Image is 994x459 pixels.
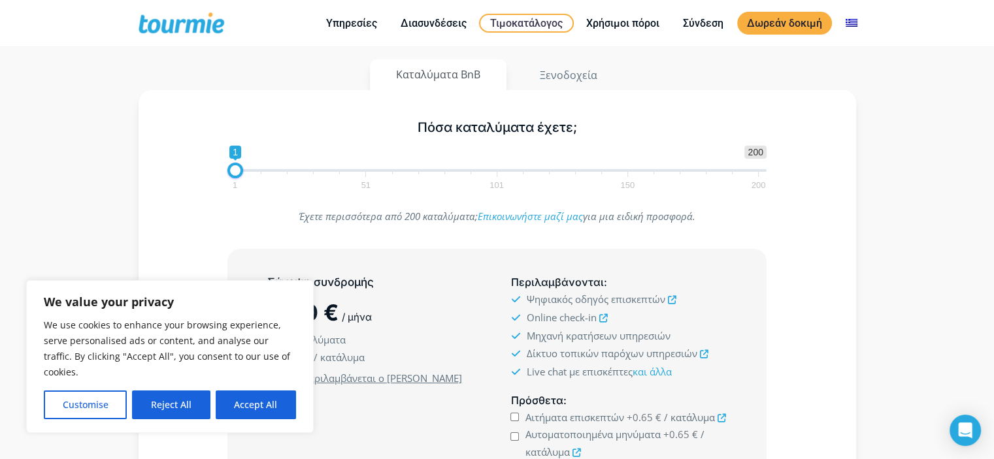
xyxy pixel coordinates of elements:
span: Περιλαμβάνονται [510,276,603,289]
div: Open Intercom Messenger [950,415,981,446]
h5: : [510,392,726,409]
a: Δωρεάν δοκιμή [737,12,832,35]
span: 200 [750,182,768,188]
a: Διασυνδέσεις [391,15,476,31]
a: Τιμοκατάλογος [479,14,574,33]
a: Σύνδεση [673,15,733,31]
a: Χρήσιμοι πόροι [576,15,669,31]
span: / μήνα [342,311,372,323]
p: We value your privacy [44,294,296,309]
span: 200 [744,146,766,159]
span: / κατάλυμα [314,351,365,364]
span: +0.65 € [663,428,698,441]
span: Πρόσθετα [510,394,563,407]
h5: : [510,274,726,291]
h5: Πόσα καταλύματα έχετε; [227,119,767,136]
span: 150 [618,182,637,188]
h5: Σύνοψη συνδρομής [267,274,483,291]
button: Ξενοδοχεία [513,59,624,91]
span: Ψηφιακός οδηγός επισκεπτών [526,293,665,306]
button: Καταλύματα BnB [370,59,506,90]
span: Online check-in [526,311,596,324]
p: We use cookies to enhance your browsing experience, serve personalised ads or content, and analys... [44,317,296,380]
p: Έχετε περισσότερα από 200 καταλύματα; για μια ειδική προσφορά. [227,208,767,225]
a: και άλλα [632,365,671,378]
span: Μηχανή κρατήσεων υπηρεσιών [526,329,670,342]
span: 51 [359,182,373,188]
button: Customise [44,390,127,419]
span: Αιτήματα επισκεπτών [525,411,624,424]
a: Υπηρεσίες [316,15,387,31]
span: Live chat με επισκέπτες [526,365,671,378]
a: Επικοινωνήστε μαζί μας [478,210,583,223]
span: 101 [488,182,506,188]
span: Αυτοματοποιημένα μηνύματα [525,428,661,441]
span: / κατάλυμα [664,411,715,424]
span: Δίκτυο τοπικών παρόχων υπηρεσιών [526,347,697,360]
span: 1 [229,146,241,159]
span: +0.65 € [627,411,661,424]
u: Δεν συμπεριλαμβάνεται ο [PERSON_NAME] [267,372,462,385]
button: Accept All [216,390,296,419]
button: Reject All [132,390,210,419]
span: 1 [231,182,239,188]
span: καταλύματα [291,333,346,346]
